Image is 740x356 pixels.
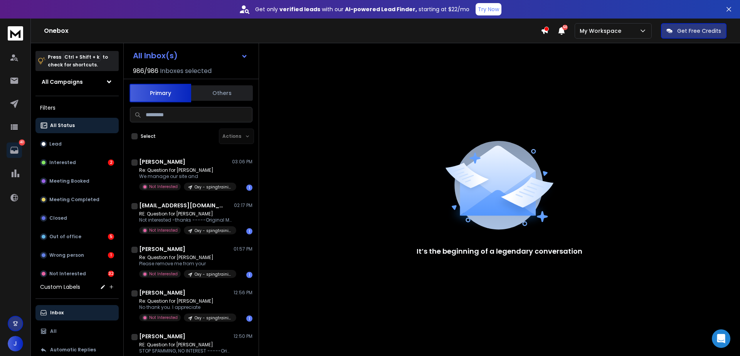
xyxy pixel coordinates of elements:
[195,271,232,277] p: Oxy - spingtraining - mkt sales ops
[49,271,86,277] p: Not Interested
[50,310,64,316] p: Inbox
[139,217,232,223] p: Not interested -thanks -----Original Message-----
[35,173,119,189] button: Meeting Booked
[234,290,252,296] p: 12:56 PM
[139,167,232,173] p: Re: Question for [PERSON_NAME]
[139,158,185,166] h1: [PERSON_NAME]
[49,215,67,221] p: Closed
[108,252,114,258] div: 1
[141,133,156,139] label: Select
[279,5,320,13] strong: verified leads
[127,48,254,63] button: All Inbox(s)
[35,102,119,113] h3: Filters
[35,136,119,152] button: Lead
[149,227,178,233] p: Not Interested
[8,26,23,41] img: logo
[19,139,25,146] p: 40
[255,5,469,13] p: Get only with our starting at $22/mo
[35,155,119,170] button: Interested2
[234,333,252,339] p: 12:50 PM
[49,178,89,184] p: Meeting Booked
[40,283,80,291] h3: Custom Labels
[139,173,232,180] p: We manage our site and
[35,192,119,207] button: Meeting Completed
[677,27,721,35] p: Get Free Credits
[63,53,101,61] span: Ctrl + Shift + k
[49,252,84,258] p: Wrong person
[139,342,232,348] p: RE: Question for [PERSON_NAME]
[35,324,119,339] button: All
[246,315,252,322] div: 1
[7,142,22,158] a: 40
[8,336,23,351] button: J
[35,248,119,263] button: Wrong person1
[139,261,232,267] p: Please remove me from your
[35,266,119,281] button: Not Interested32
[35,305,119,320] button: Inbox
[478,5,499,13] p: Try Now
[345,5,417,13] strong: AI-powered Lead Finder,
[232,159,252,165] p: 03:06 PM
[139,254,232,261] p: Re: Question for [PERSON_NAME]
[191,85,253,102] button: Others
[139,332,185,340] h1: [PERSON_NAME]
[42,78,83,86] h1: All Campaigns
[139,304,232,310] p: No thank you. I appreciate
[44,26,541,36] h1: Onebox
[139,289,185,297] h1: [PERSON_NAME]
[108,159,114,166] div: 2
[661,23,727,39] button: Get Free Credits
[49,197,99,203] p: Meeting Completed
[129,84,191,102] button: Primary
[49,234,81,240] p: Out of office
[195,184,232,190] p: Oxy - spingtraining - mkt sales ops
[712,329,730,348] div: Open Intercom Messenger
[246,228,252,234] div: 1
[139,348,232,354] p: STOP SPAMMING, NO INTEREST -----Original
[50,328,57,334] p: All
[48,53,108,69] p: Press to check for shortcuts.
[49,141,62,147] p: Lead
[149,184,178,190] p: Not Interested
[234,246,252,252] p: 01:57 PM
[139,245,185,253] h1: [PERSON_NAME]
[49,159,76,166] p: Interested
[160,66,212,76] h3: Inboxes selected
[417,246,582,257] p: It’s the beginning of a legendary conversation
[246,185,252,191] div: 1
[246,272,252,278] div: 1
[139,211,232,217] p: RE: Question for [PERSON_NAME]
[476,3,501,15] button: Try Now
[133,66,158,76] span: 986 / 986
[35,229,119,244] button: Out of office5
[149,315,178,320] p: Not Interested
[35,74,119,90] button: All Campaigns
[108,234,114,240] div: 5
[580,27,624,35] p: My Workspace
[50,122,75,129] p: All Status
[50,347,96,353] p: Automatic Replies
[35,118,119,133] button: All Status
[108,271,114,277] div: 32
[562,25,568,30] span: 50
[35,210,119,226] button: Closed
[139,298,232,304] p: Re: Question for [PERSON_NAME]
[234,202,252,209] p: 02:17 PM
[195,228,232,234] p: Oxy - spingtraining - mkt sales ops
[195,315,232,321] p: Oxy - spingtraining - mkt sales ops
[149,271,178,277] p: Not Interested
[133,52,178,59] h1: All Inbox(s)
[139,202,224,209] h1: [EMAIL_ADDRESS][DOMAIN_NAME]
